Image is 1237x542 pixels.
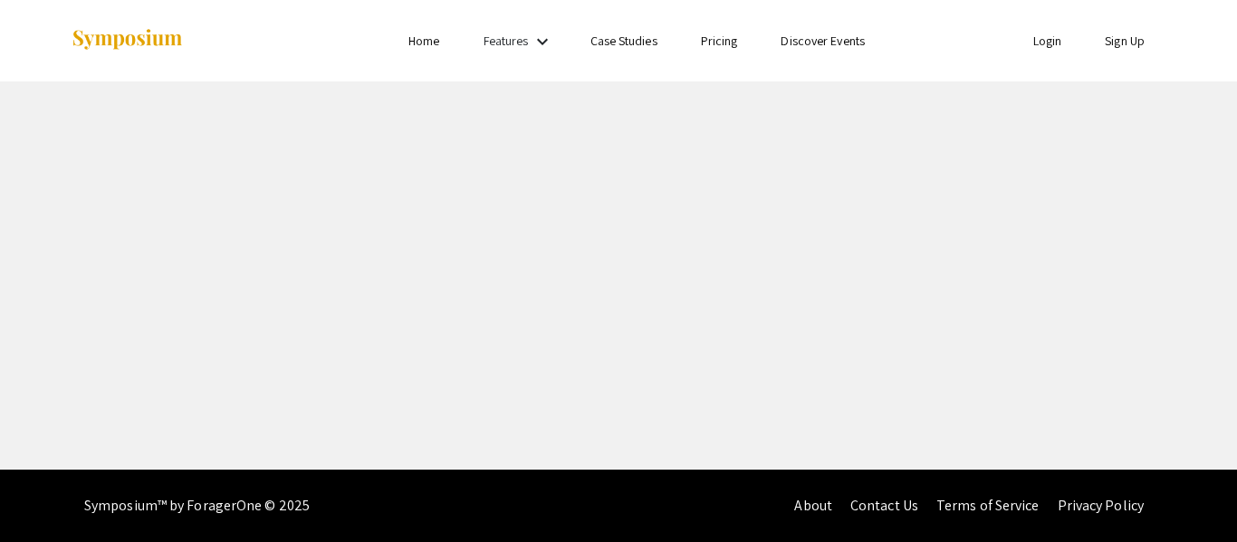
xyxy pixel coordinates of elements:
a: Login [1033,33,1062,49]
a: Case Studies [590,33,657,49]
mat-icon: Expand Features list [532,31,553,52]
img: Symposium by ForagerOne [71,28,184,52]
a: Contact Us [850,496,918,515]
a: Discover Events [781,33,865,49]
a: Pricing [701,33,738,49]
a: About [794,496,832,515]
a: Sign Up [1105,33,1145,49]
a: Terms of Service [936,496,1040,515]
a: Privacy Policy [1058,496,1144,515]
a: Features [484,33,529,49]
a: Home [408,33,439,49]
div: Symposium™ by ForagerOne © 2025 [84,470,310,542]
